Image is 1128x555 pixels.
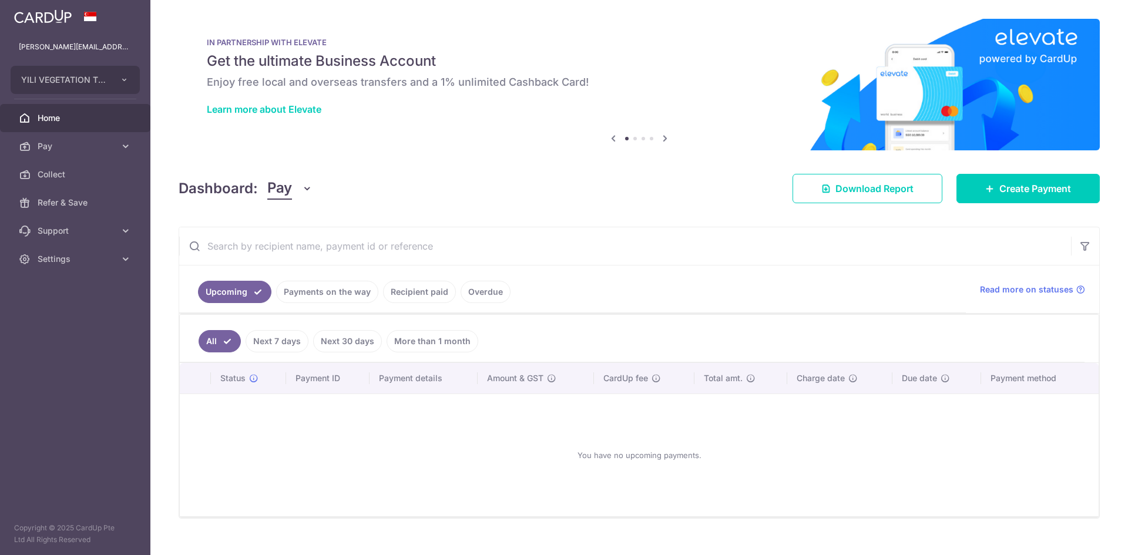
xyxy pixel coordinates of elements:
[207,75,1072,89] h6: Enjoy free local and overseas transfers and a 1% unlimited Cashback Card!
[179,178,258,199] h4: Dashboard:
[999,181,1071,196] span: Create Payment
[603,372,648,384] span: CardUp fee
[286,363,370,393] th: Payment ID
[38,253,115,265] span: Settings
[980,284,1085,295] a: Read more on statuses
[793,174,942,203] a: Download Report
[38,140,115,152] span: Pay
[19,41,132,53] p: [PERSON_NAME][EMAIL_ADDRESS][DOMAIN_NAME]
[199,330,241,352] a: All
[956,174,1100,203] a: Create Payment
[313,330,382,352] a: Next 30 days
[461,281,511,303] a: Overdue
[902,372,937,384] span: Due date
[21,74,108,86] span: YILI VEGETATION TRADING PTE LTD
[207,38,1072,47] p: IN PARTNERSHIP WITH ELEVATE
[980,284,1073,295] span: Read more on statuses
[179,19,1100,150] img: Renovation banner
[38,225,115,237] span: Support
[194,403,1085,507] div: You have no upcoming payments.
[981,363,1099,393] th: Payment method
[383,281,456,303] a: Recipient paid
[276,281,378,303] a: Payments on the way
[207,103,321,115] a: Learn more about Elevate
[246,330,308,352] a: Next 7 days
[38,197,115,208] span: Refer & Save
[704,372,743,384] span: Total amt.
[11,66,140,94] button: YILI VEGETATION TRADING PTE LTD
[797,372,845,384] span: Charge date
[370,363,478,393] th: Payment details
[1053,520,1116,549] iframe: Opens a widget where you can find more information
[198,281,271,303] a: Upcoming
[14,9,72,23] img: CardUp
[267,177,313,200] button: Pay
[38,112,115,124] span: Home
[387,330,478,352] a: More than 1 month
[487,372,543,384] span: Amount & GST
[267,177,292,200] span: Pay
[38,169,115,180] span: Collect
[207,52,1072,70] h5: Get the ultimate Business Account
[179,227,1071,265] input: Search by recipient name, payment id or reference
[220,372,246,384] span: Status
[835,181,914,196] span: Download Report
